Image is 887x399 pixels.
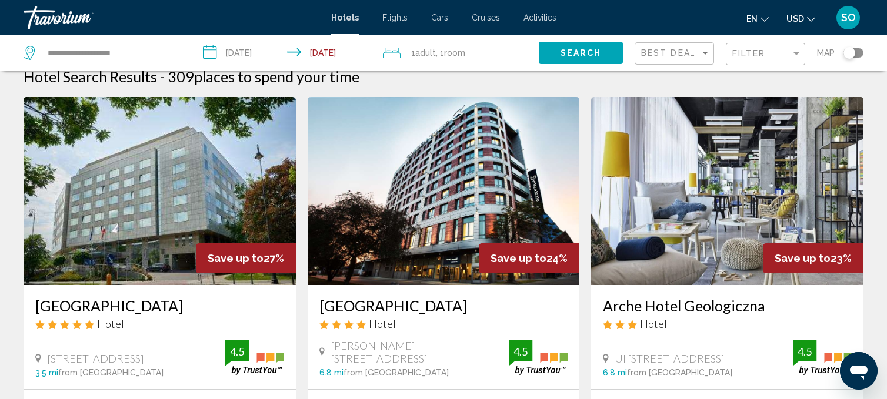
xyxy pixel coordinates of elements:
[775,252,831,264] span: Save up to
[35,317,284,330] div: 5 star Hotel
[24,6,319,29] a: Travorium
[726,42,805,66] button: Filter
[591,97,863,285] img: Hotel image
[431,13,448,22] a: Cars
[833,5,863,30] button: User Menu
[191,35,371,71] button: Check-in date: Sep 13, 2025 Check-out date: Sep 15, 2025
[436,45,465,61] span: , 1
[35,368,58,377] span: 3.5 mi
[97,317,124,330] span: Hotel
[472,13,500,22] a: Cruises
[35,297,284,314] a: [GEOGRAPHIC_DATA]
[194,68,359,85] span: places to spend your time
[841,12,856,24] span: SO
[746,10,769,27] button: Change language
[641,49,711,59] mat-select: Sort by
[641,48,703,58] span: Best Deals
[786,10,815,27] button: Change currency
[344,368,449,377] span: from [GEOGRAPHIC_DATA]
[509,340,568,375] img: trustyou-badge.svg
[835,48,863,58] button: Toggle map
[509,344,532,358] div: 4.5
[196,243,296,273] div: 27%
[793,340,852,375] img: trustyou-badge.svg
[561,49,602,58] span: Search
[491,252,546,264] span: Save up to
[415,48,436,58] span: Adult
[371,35,539,71] button: Travelers: 1 adult, 0 children
[732,49,766,58] span: Filter
[382,13,408,22] a: Flights
[160,68,165,85] span: -
[47,352,144,365] span: [STREET_ADDRESS]
[319,297,568,314] a: [GEOGRAPHIC_DATA]
[763,243,863,273] div: 23%
[444,48,465,58] span: Room
[746,14,758,24] span: en
[640,317,667,330] span: Hotel
[479,243,579,273] div: 24%
[523,13,556,22] a: Activities
[840,352,878,390] iframe: Schaltfläche zum Öffnen des Messaging-Fensters
[331,13,359,22] a: Hotels
[615,352,725,365] span: Ul [STREET_ADDRESS]
[308,97,580,285] img: Hotel image
[603,297,852,314] a: Arche Hotel Geologiczna
[168,68,359,85] h2: 309
[539,42,623,63] button: Search
[817,45,835,61] span: Map
[411,45,436,61] span: 1
[627,368,732,377] span: from [GEOGRAPHIC_DATA]
[24,97,296,285] img: Hotel image
[225,344,249,358] div: 4.5
[208,252,264,264] span: Save up to
[786,14,804,24] span: USD
[603,368,627,377] span: 6.8 mi
[225,340,284,375] img: trustyou-badge.svg
[319,368,344,377] span: 6.8 mi
[369,317,396,330] span: Hotel
[793,344,816,358] div: 4.5
[319,317,568,330] div: 4 star Hotel
[58,368,164,377] span: from [GEOGRAPHIC_DATA]
[603,317,852,330] div: 3 star Hotel
[24,68,157,85] h1: Hotel Search Results
[331,339,509,365] span: [PERSON_NAME][STREET_ADDRESS]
